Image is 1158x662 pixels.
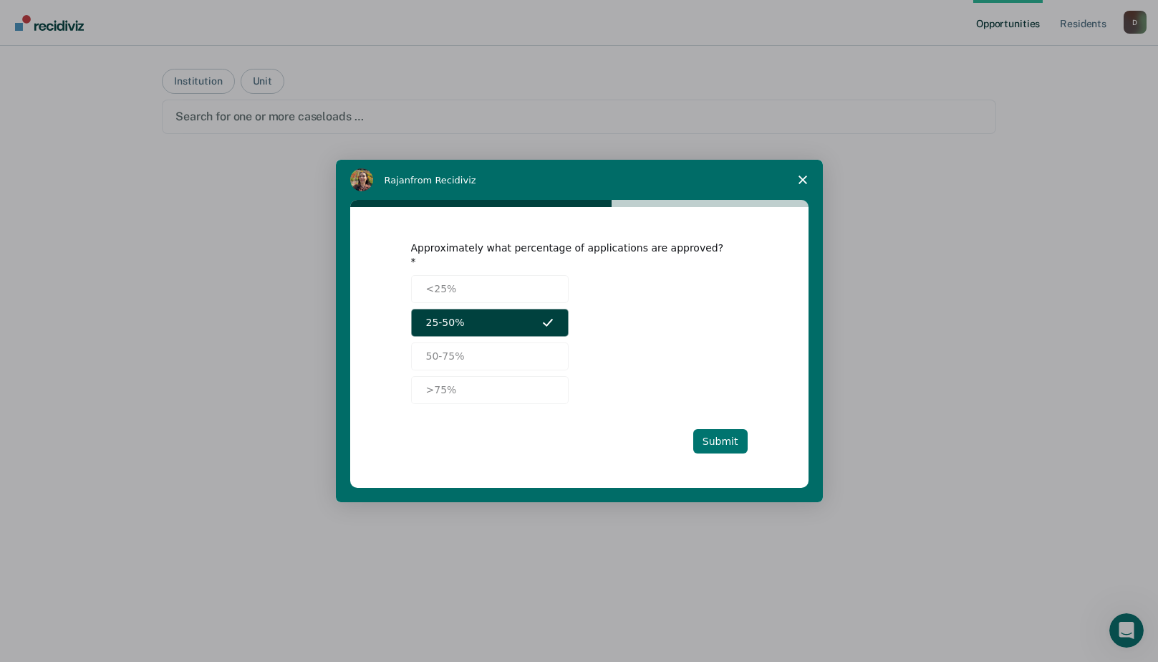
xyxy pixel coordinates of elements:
[426,383,457,398] span: >75%
[693,429,748,454] button: Submit
[411,376,569,404] button: >75%
[411,342,569,370] button: 50-75%
[385,175,411,186] span: Rajan
[426,349,465,364] span: 50-75%
[410,175,476,186] span: from Recidiviz
[426,282,457,297] span: <25%
[411,241,726,267] div: Approximately what percentage of applications are approved?
[350,168,373,191] img: Profile image for Rajan
[783,160,823,200] span: Close survey
[411,275,569,303] button: <25%
[411,309,569,337] button: 25-50%
[426,315,465,330] span: 25-50%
